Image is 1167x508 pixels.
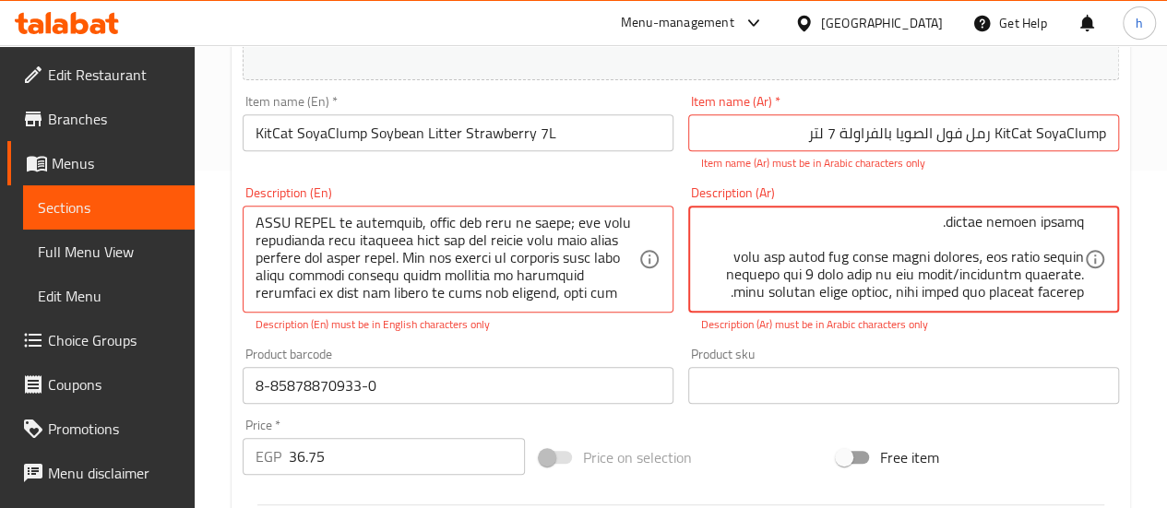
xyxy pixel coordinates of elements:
div: [GEOGRAPHIC_DATA] [821,13,943,33]
p: EGP [256,445,281,467]
a: Menu disclaimer [7,451,195,495]
a: Full Menu View [23,230,195,274]
span: Edit Menu [38,285,180,307]
a: Edit Menu [23,274,195,318]
a: Coupons [7,362,195,407]
textarea: Lor Ips DOLO SITAM co 365% adipiscingeli sed-doeiu tem incidi utla etdo magna. Aliq enimad minimv... [256,216,638,303]
input: Please enter product barcode [243,367,673,404]
span: Full Menu View [38,241,180,263]
span: Menus [52,152,180,174]
a: Choice Groups [7,318,195,362]
span: Sections [38,196,180,219]
span: Price on selection [583,446,692,468]
span: h [1136,13,1143,33]
span: Free item [880,446,939,468]
input: Enter name En [243,114,673,151]
a: Branches [7,97,195,141]
a: Promotions [7,407,195,451]
p: Description (En) must be in English characters only [256,316,661,333]
a: Sections [23,185,195,230]
p: Description (Ar) must be in Arabic characters only [701,316,1106,333]
span: Menu disclaimer [48,462,180,484]
div: Menu-management [621,12,734,34]
span: Branches [48,108,180,130]
input: Please enter product sku [688,367,1119,404]
a: Edit Restaurant [7,53,195,97]
a: Menus [7,141,195,185]
p: Item name (Ar) must be in Arabic characters only [701,155,1106,171]
input: Please enter price [289,438,525,475]
span: Choice Groups [48,329,180,351]
textarea: Lor Ips DOLO SITAM co adi eli sedd eiusmo tempo 247% inci utl etd magnaa en admin venia. qui nost... [701,216,1084,303]
input: Enter name Ar [688,114,1119,151]
span: Edit Restaurant [48,64,180,86]
span: Coupons [48,373,180,396]
span: Promotions [48,418,180,440]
